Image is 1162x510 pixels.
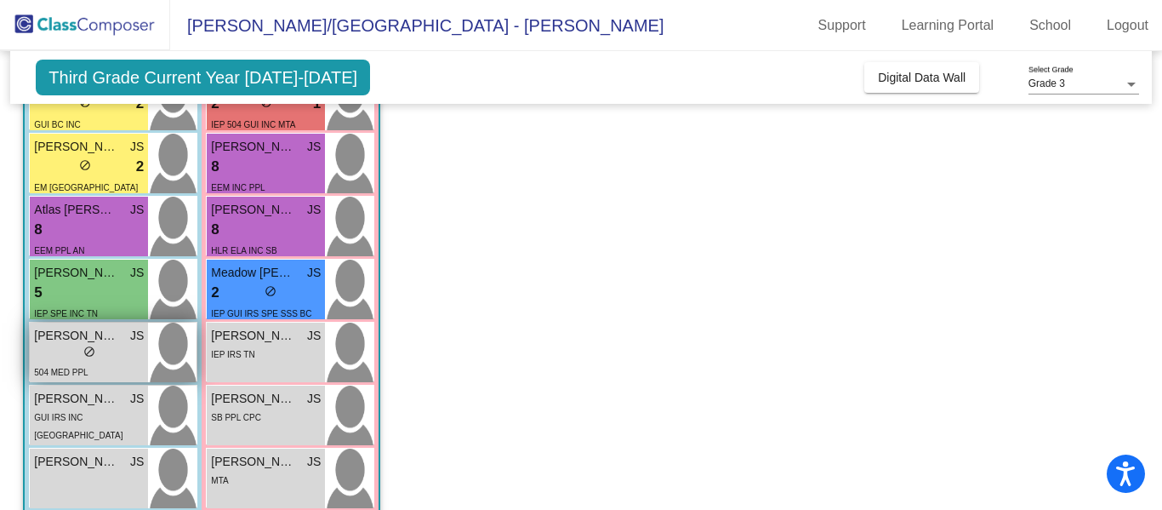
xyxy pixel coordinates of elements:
span: 8 [211,219,219,241]
span: 2 [211,282,219,304]
span: Grade 3 [1028,77,1065,89]
span: [PERSON_NAME] [211,327,296,345]
span: do_not_disturb_alt [265,285,276,297]
span: [PERSON_NAME] [211,453,296,471]
span: Meadow [PERSON_NAME] [211,264,296,282]
span: 504 MED PPL [34,368,88,377]
span: GUI BC INC [GEOGRAPHIC_DATA] [34,120,122,147]
span: [PERSON_NAME]/[GEOGRAPHIC_DATA] - [PERSON_NAME] [170,12,664,39]
span: JS [130,201,144,219]
span: Atlas [PERSON_NAME] [34,201,119,219]
span: [PERSON_NAME] [34,264,119,282]
span: [PERSON_NAME] [211,138,296,156]
span: EEM INC PPL [211,183,265,192]
span: JS [130,453,144,471]
span: IEP SPE INC TN [34,309,98,318]
span: JS [307,390,321,408]
a: School [1016,12,1085,39]
span: JS [307,327,321,345]
span: [PERSON_NAME] [34,453,119,471]
span: [PERSON_NAME] [PERSON_NAME] [211,201,296,219]
span: Third Grade Current Year [DATE]-[DATE] [36,60,370,95]
button: Digital Data Wall [864,62,979,93]
span: EEM PPL AN [34,246,84,255]
span: 8 [211,156,219,178]
span: IEP IRS TN [211,350,254,359]
a: Support [805,12,880,39]
span: 2 [136,156,144,178]
span: GUI IRS INC [GEOGRAPHIC_DATA] [34,413,122,440]
span: MTA [211,476,228,485]
span: SB PPL CPC [211,413,261,422]
span: do_not_disturb_alt [83,346,95,358]
span: JS [130,327,144,345]
span: JS [307,453,321,471]
span: IEP GUI IRS SPE SSS BC INC SB RET CPC TN [211,309,311,336]
span: 8 [34,219,42,241]
span: JS [130,138,144,156]
span: [PERSON_NAME] [34,390,119,408]
a: Logout [1093,12,1162,39]
span: Digital Data Wall [878,71,965,84]
span: JS [307,138,321,156]
span: IEP 504 GUI INC MTA [211,120,295,129]
span: JS [130,390,144,408]
span: [PERSON_NAME] [34,138,119,156]
span: do_not_disturb_alt [79,159,91,171]
span: JS [307,201,321,219]
span: EM [GEOGRAPHIC_DATA] [34,183,138,192]
a: Learning Portal [888,12,1008,39]
span: JS [130,264,144,282]
span: [PERSON_NAME] [34,327,119,345]
span: HLR ELA INC SB [211,246,276,255]
span: JS [307,264,321,282]
span: 5 [34,282,42,304]
span: [PERSON_NAME] [211,390,296,408]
